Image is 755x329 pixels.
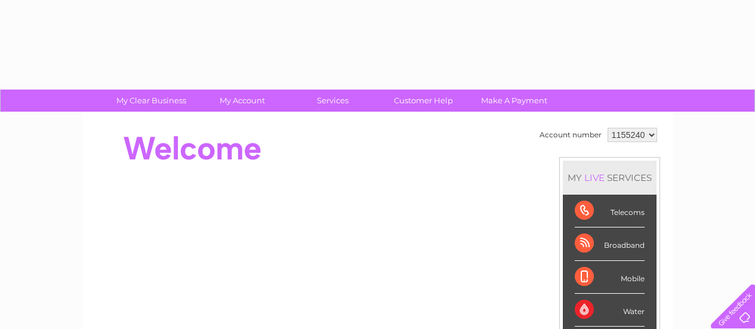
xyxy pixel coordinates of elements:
a: Make A Payment [465,90,563,112]
div: Telecoms [575,195,645,227]
div: MY SERVICES [563,161,657,195]
a: My Clear Business [102,90,201,112]
div: LIVE [582,172,607,183]
td: Account number [537,125,605,145]
a: Customer Help [374,90,473,112]
div: Broadband [575,227,645,260]
div: Water [575,294,645,327]
a: Services [283,90,382,112]
div: Mobile [575,261,645,294]
a: My Account [193,90,291,112]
